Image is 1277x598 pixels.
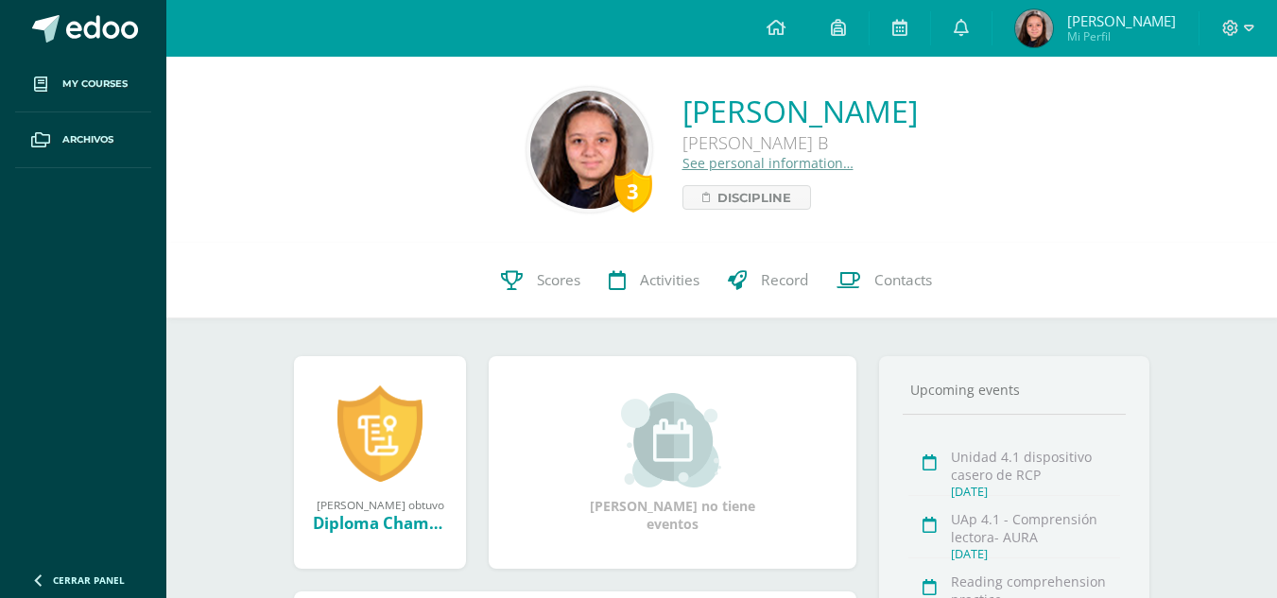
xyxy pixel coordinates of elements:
div: [PERSON_NAME] obtuvo [313,497,447,512]
div: Diploma Champagnat [313,512,447,534]
span: Cerrar panel [53,573,125,587]
img: 138b561436a60a2d6843bc9f600a6181.png [1015,9,1053,47]
a: Record [714,243,822,318]
span: Record [761,270,808,290]
div: [PERSON_NAME] B [682,131,918,154]
a: Discipline [682,185,811,210]
a: Activities [595,243,714,318]
div: [DATE] [951,546,1120,562]
span: Archivos [62,132,113,147]
a: Contacts [822,243,946,318]
div: [DATE] [951,484,1120,500]
div: [PERSON_NAME] no tiene eventos [578,393,768,533]
a: My courses [15,57,151,112]
a: [PERSON_NAME] [682,91,918,131]
div: Unidad 4.1 dispositivo casero de RCP [951,448,1120,484]
span: Mi Perfil [1067,28,1176,44]
span: Discipline [717,186,791,209]
a: Archivos [15,112,151,168]
img: event_small.png [621,393,724,487]
span: Scores [537,270,580,290]
div: Upcoming events [903,381,1126,399]
span: [PERSON_NAME] [1067,11,1176,30]
span: Activities [640,270,699,290]
div: UAp 4.1 - Comprensión lectora- AURA [951,510,1120,546]
span: My courses [62,77,128,92]
a: See personal information… [682,154,854,172]
img: 35d64f28859e9f7ea3d8b0c7041f7c8f.png [530,91,648,209]
span: Contacts [874,270,932,290]
a: Scores [487,243,595,318]
div: 3 [614,169,652,213]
